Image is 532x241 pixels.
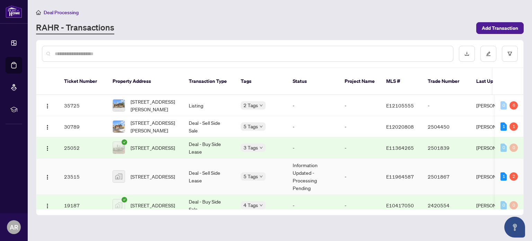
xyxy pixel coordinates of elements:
td: - [287,195,339,216]
td: 19187 [59,195,107,216]
th: Project Name [339,68,381,95]
div: 0 [500,144,507,152]
td: Deal - Buy Side Lease [183,137,235,158]
span: 5 Tags [243,172,258,180]
button: Open asap [504,217,525,238]
span: E12020808 [386,123,414,130]
button: Logo [42,121,53,132]
div: 0 [509,201,518,209]
span: E11364265 [386,145,414,151]
td: [PERSON_NAME] [471,116,523,137]
div: 1 [500,122,507,131]
th: Last Updated By [471,68,523,95]
button: Logo [42,200,53,211]
th: Status [287,68,339,95]
th: Ticket Number [59,68,107,95]
button: edit [480,46,496,62]
img: Logo [45,124,50,130]
img: thumbnail-img [113,142,125,154]
td: - [422,95,471,116]
div: 0 [500,101,507,110]
td: - [339,95,381,116]
td: - [339,195,381,216]
td: [PERSON_NAME] [471,95,523,116]
td: 2501867 [422,158,471,195]
img: logo [6,5,22,18]
span: home [36,10,41,15]
span: 3 Tags [243,144,258,152]
span: E10417050 [386,202,414,208]
span: filter [507,51,512,56]
th: Transaction Type [183,68,235,95]
div: 0 [500,201,507,209]
img: Logo [45,103,50,109]
div: 6 [509,101,518,110]
span: down [259,204,263,207]
span: Add Transaction [482,23,518,34]
button: filter [502,46,518,62]
button: Logo [42,100,53,111]
td: 23515 [59,158,107,195]
div: 2 [509,172,518,181]
span: check-circle [122,197,127,203]
div: 1 [500,172,507,181]
th: Trade Number [422,68,471,95]
span: check-circle [122,139,127,145]
img: thumbnail-img [113,100,125,111]
span: 4 Tags [243,201,258,209]
span: down [259,104,263,107]
span: [STREET_ADDRESS] [131,201,175,209]
span: E12105555 [386,102,414,109]
button: Logo [42,142,53,153]
td: Listing [183,95,235,116]
td: 2420554 [422,195,471,216]
td: - [287,137,339,158]
td: - [339,158,381,195]
span: [STREET_ADDRESS][PERSON_NAME] [131,98,178,113]
span: [STREET_ADDRESS] [131,173,175,180]
div: 0 [509,144,518,152]
th: Property Address [107,68,183,95]
th: Tags [235,68,287,95]
td: 25052 [59,137,107,158]
span: down [259,146,263,149]
td: Deal - Sell Side Sale [183,116,235,137]
span: [STREET_ADDRESS][PERSON_NAME] [131,119,178,134]
span: download [464,51,469,56]
img: Logo [45,203,50,209]
span: down [259,125,263,128]
td: 35725 [59,95,107,116]
td: [PERSON_NAME] [471,137,523,158]
span: 5 Tags [243,122,258,130]
td: 30789 [59,116,107,137]
td: - [339,116,381,137]
td: Deal - Buy Side Sale [183,195,235,216]
td: Deal - Sell Side Lease [183,158,235,195]
th: MLS # [381,68,422,95]
span: down [259,175,263,178]
td: [PERSON_NAME] [471,158,523,195]
td: 2504450 [422,116,471,137]
span: 2 Tags [243,101,258,109]
span: edit [486,51,491,56]
img: Logo [45,174,50,180]
td: Information Updated - Processing Pending [287,158,339,195]
td: 2501839 [422,137,471,158]
button: Add Transaction [476,22,524,34]
td: - [287,116,339,137]
img: thumbnail-img [113,171,125,182]
span: Deal Processing [44,9,79,16]
span: E11964587 [386,173,414,180]
td: [PERSON_NAME] [471,195,523,216]
img: Logo [45,146,50,151]
img: thumbnail-img [113,121,125,132]
td: - [339,137,381,158]
a: RAHR - Transactions [36,22,114,34]
img: thumbnail-img [113,199,125,211]
td: - [287,95,339,116]
span: [STREET_ADDRESS] [131,144,175,152]
button: download [459,46,475,62]
div: 1 [509,122,518,131]
span: AR [10,222,18,232]
button: Logo [42,171,53,182]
